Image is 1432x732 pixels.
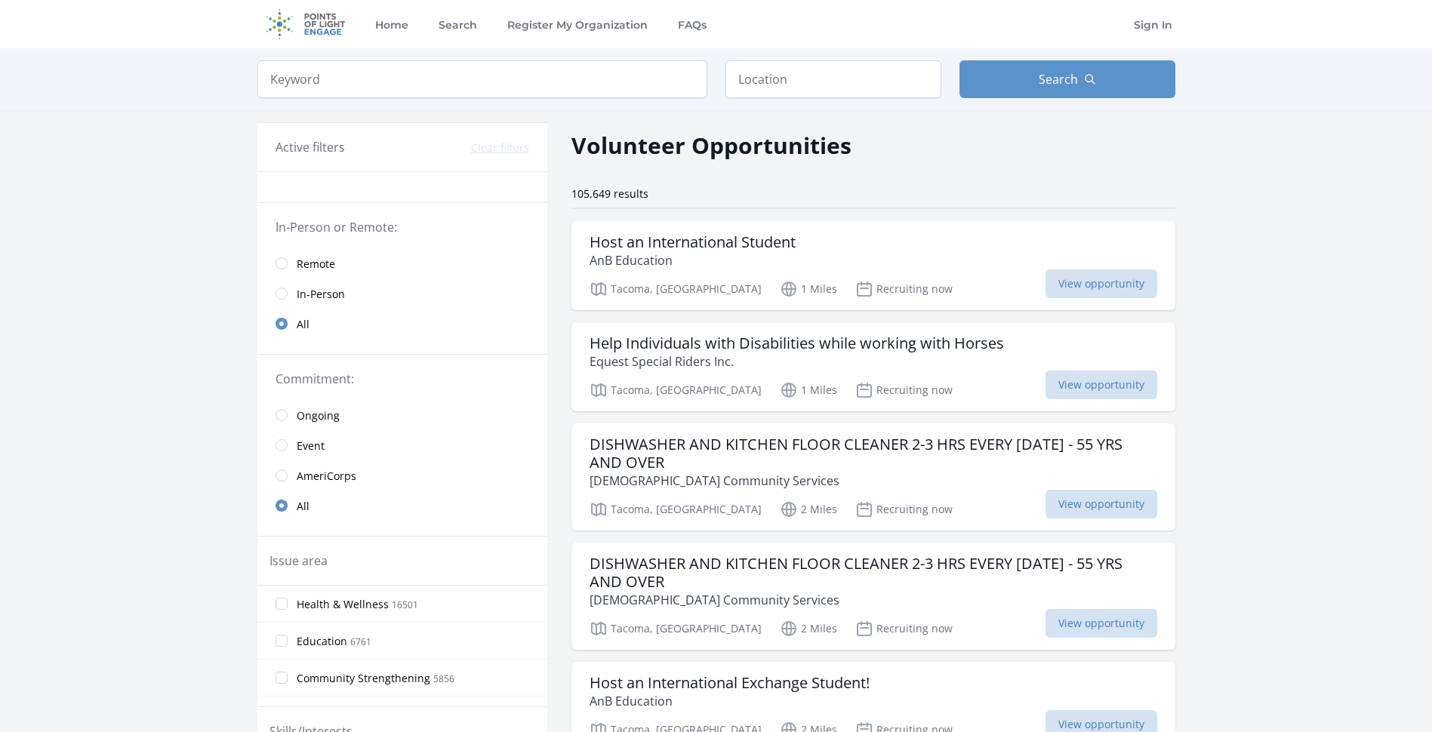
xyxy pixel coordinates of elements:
[257,430,547,460] a: Event
[780,620,837,638] p: 2 Miles
[433,672,454,685] span: 5856
[590,251,796,269] p: AnB Education
[276,635,288,647] input: Education 6761
[590,352,1004,371] p: Equest Special Riders Inc.
[297,317,309,332] span: All
[590,233,796,251] h3: Host an International Student
[590,555,1157,591] h3: DISHWASHER AND KITCHEN FLOOR CLEANER 2-3 HRS EVERY [DATE] - 55 YRS AND OVER
[257,278,547,309] a: In-Person
[590,280,762,298] p: Tacoma, [GEOGRAPHIC_DATA]
[297,438,325,454] span: Event
[590,591,1157,609] p: [DEMOGRAPHIC_DATA] Community Services
[297,469,356,484] span: AmeriCorps
[276,138,345,156] h3: Active filters
[276,598,288,610] input: Health & Wellness 16501
[590,674,870,692] h3: Host an International Exchange Student!
[571,543,1175,650] a: DISHWASHER AND KITCHEN FLOOR CLEANER 2-3 HRS EVERY [DATE] - 55 YRS AND OVER [DEMOGRAPHIC_DATA] Co...
[855,280,953,298] p: Recruiting now
[855,500,953,518] p: Recruiting now
[571,322,1175,411] a: Help Individuals with Disabilities while working with Horses Equest Special Riders Inc. Tacoma, [...
[590,620,762,638] p: Tacoma, [GEOGRAPHIC_DATA]
[276,370,529,388] legend: Commitment:
[297,634,347,649] span: Education
[257,491,547,521] a: All
[257,309,547,339] a: All
[297,499,309,514] span: All
[780,381,837,399] p: 1 Miles
[590,692,870,710] p: AnB Education
[297,257,335,272] span: Remote
[1046,609,1157,638] span: View opportunity
[276,218,529,236] legend: In-Person or Remote:
[855,620,953,638] p: Recruiting now
[590,500,762,518] p: Tacoma, [GEOGRAPHIC_DATA]
[780,500,837,518] p: 2 Miles
[269,552,328,570] legend: Issue area
[590,435,1157,472] h3: DISHWASHER AND KITCHEN FLOOR CLEANER 2-3 HRS EVERY [DATE] - 55 YRS AND OVER
[590,334,1004,352] h3: Help Individuals with Disabilities while working with Horses
[297,408,340,423] span: Ongoing
[571,423,1175,531] a: DISHWASHER AND KITCHEN FLOOR CLEANER 2-3 HRS EVERY [DATE] - 55 YRS AND OVER [DEMOGRAPHIC_DATA] Co...
[1039,70,1078,88] span: Search
[471,140,529,155] button: Clear filters
[571,128,852,162] h2: Volunteer Opportunities
[780,280,837,298] p: 1 Miles
[257,400,547,430] a: Ongoing
[297,597,389,612] span: Health & Wellness
[959,60,1175,98] button: Search
[257,60,707,98] input: Keyword
[297,287,345,302] span: In-Person
[590,381,762,399] p: Tacoma, [GEOGRAPHIC_DATA]
[350,635,371,648] span: 6761
[855,381,953,399] p: Recruiting now
[725,60,941,98] input: Location
[257,460,547,491] a: AmeriCorps
[392,598,418,611] span: 16501
[297,671,430,686] span: Community Strengthening
[590,472,1157,490] p: [DEMOGRAPHIC_DATA] Community Services
[1046,490,1157,518] span: View opportunity
[1046,269,1157,298] span: View opportunity
[1046,371,1157,399] span: View opportunity
[571,221,1175,310] a: Host an International Student AnB Education Tacoma, [GEOGRAPHIC_DATA] 1 Miles Recruiting now View...
[257,248,547,278] a: Remote
[276,672,288,684] input: Community Strengthening 5856
[571,186,648,201] span: 105,649 results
